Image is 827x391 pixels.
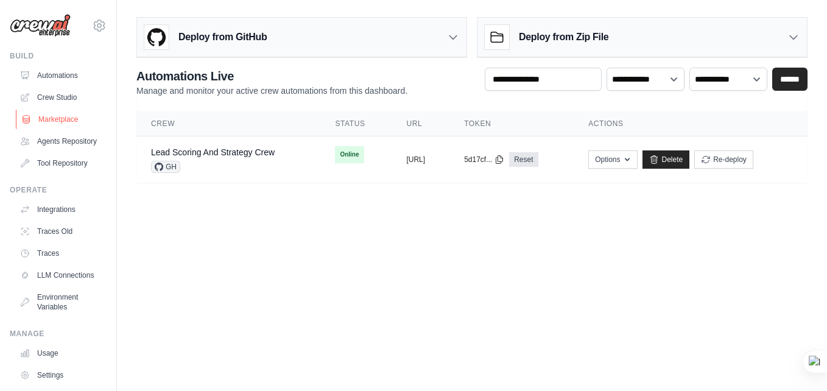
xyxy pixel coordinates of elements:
[335,146,364,163] span: Online
[574,111,808,136] th: Actions
[642,150,689,169] a: Delete
[16,110,108,129] a: Marketplace
[509,152,538,167] a: Reset
[15,66,107,85] a: Automations
[464,155,504,164] button: 5d17cf...
[10,51,107,61] div: Build
[136,111,320,136] th: Crew
[144,25,169,49] img: GitHub Logo
[151,147,275,157] a: Lead Scoring And Strategy Crew
[10,185,107,195] div: Operate
[136,85,407,97] p: Manage and monitor your active crew automations from this dashboard.
[10,14,71,37] img: Logo
[766,333,827,391] iframe: Chat Widget
[151,161,180,173] span: GH
[519,30,608,44] h3: Deploy from Zip File
[15,266,107,285] a: LLM Connections
[10,329,107,339] div: Manage
[15,343,107,363] a: Usage
[136,68,407,85] h2: Automations Live
[15,153,107,173] a: Tool Repository
[15,244,107,263] a: Traces
[320,111,392,136] th: Status
[15,222,107,241] a: Traces Old
[15,365,107,385] a: Settings
[588,150,638,169] button: Options
[392,111,449,136] th: URL
[694,150,753,169] button: Re-deploy
[15,287,107,317] a: Environment Variables
[178,30,267,44] h3: Deploy from GitHub
[15,200,107,219] a: Integrations
[15,132,107,151] a: Agents Repository
[15,88,107,107] a: Crew Studio
[449,111,574,136] th: Token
